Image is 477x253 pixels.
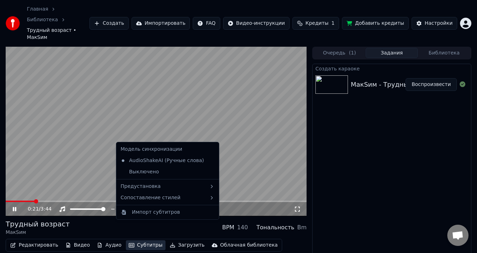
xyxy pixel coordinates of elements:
div: AudioShakeAI (Ручные слова) [118,155,207,166]
span: 0:21 [28,206,39,213]
nav: breadcrumb [27,6,89,41]
span: ( 1 ) [349,50,356,57]
button: Библиотека [418,48,470,58]
button: Видео-инструкции [223,17,290,30]
div: Модель синхронизации [118,144,217,155]
div: / [28,206,45,213]
button: Редактировать [7,240,61,250]
a: Открытый чат [447,225,469,246]
div: Bm [297,223,307,232]
div: BPM [222,223,234,232]
button: Воспроизвести [406,78,457,91]
button: Аудио [94,240,124,250]
span: Трудный возраст • МакSим [27,27,89,41]
a: Главная [27,6,48,13]
div: МакSим - Трудный возраст [351,80,441,90]
button: Очередь [313,48,366,58]
button: Создать [89,17,128,30]
button: Настройки [412,17,457,30]
div: Облачная библиотека [220,242,278,249]
div: Сопоставление стилей [118,192,217,203]
span: 1 [331,20,335,27]
div: Тональность [256,223,294,232]
span: 3:44 [41,206,52,213]
div: Импорт субтитров [132,209,180,216]
span: Кредиты [306,20,328,27]
button: Задания [366,48,418,58]
button: Субтитры [126,240,165,250]
div: Создать караоке [313,64,471,73]
div: Настройки [425,20,453,27]
div: МакSим [6,229,70,236]
button: Видео [63,240,93,250]
button: Кредиты1 [292,17,339,30]
div: 140 [237,223,248,232]
button: FAQ [193,17,220,30]
button: Добавить кредиты [342,17,409,30]
div: Предустановка [118,181,217,192]
img: youka [6,16,20,30]
div: Трудный возраст [6,219,70,229]
a: Библиотека [27,16,58,23]
div: Выключено [118,166,217,178]
button: Загрузить [167,240,208,250]
button: Импортировать [132,17,190,30]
